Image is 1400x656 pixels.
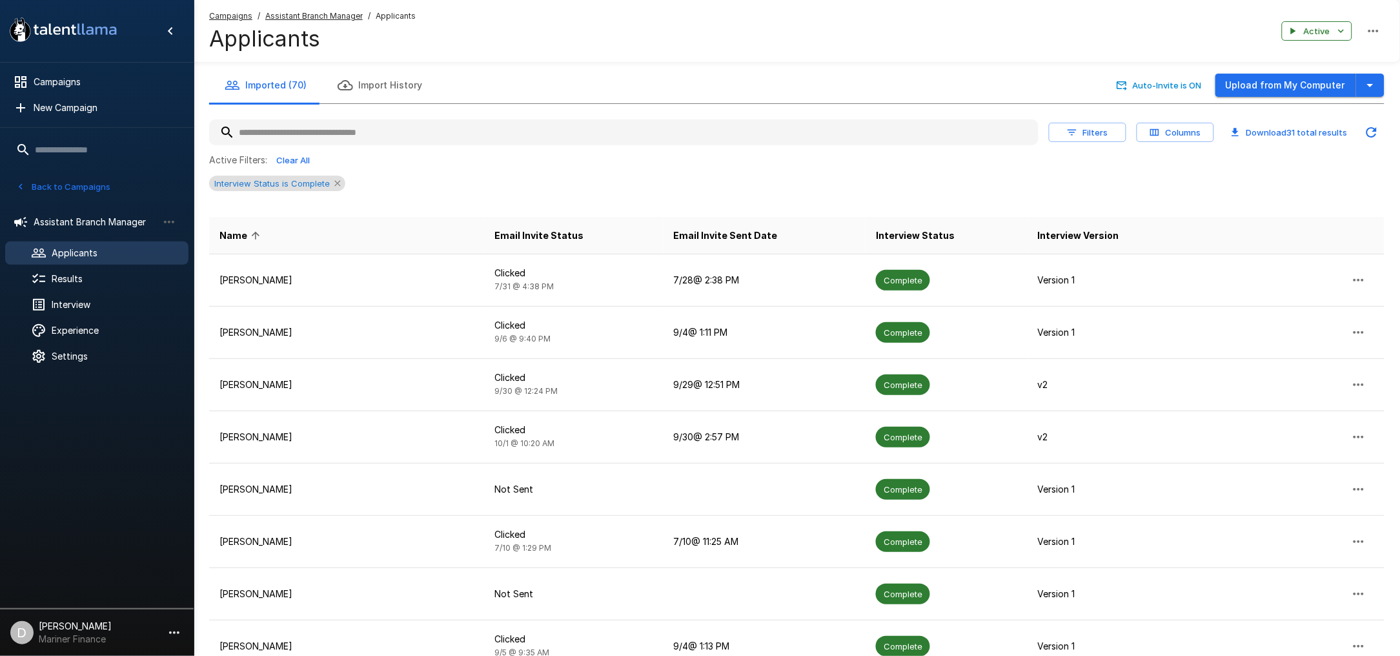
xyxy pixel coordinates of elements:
span: Email Invite Sent Date [673,228,777,243]
button: Upload from My Computer [1215,74,1356,97]
button: Active [1282,21,1352,41]
span: Complete [876,536,930,548]
p: v2 [1038,378,1183,391]
td: 7/28 @ 2:38 PM [663,254,866,306]
p: Clicked [494,319,653,332]
p: [PERSON_NAME] [219,378,474,391]
span: Interview Status [876,228,955,243]
span: Complete [876,431,930,444]
p: Not Sent [494,483,653,496]
span: 9/6 @ 9:40 PM [494,334,551,343]
p: Version 1 [1038,535,1183,548]
p: [PERSON_NAME] [219,274,474,287]
td: 9/29 @ 12:51 PM [663,358,866,411]
span: Complete [876,379,930,391]
p: Active Filters: [209,154,267,167]
button: Imported (70) [209,67,322,103]
button: Import History [322,67,438,103]
button: Clear All [272,150,314,170]
button: Download31 total results [1224,123,1354,143]
p: Not Sent [494,588,653,600]
button: Auto-Invite is ON [1114,76,1205,96]
p: Clicked [494,633,653,646]
p: Version 1 [1038,274,1183,287]
p: [PERSON_NAME] [219,588,474,600]
span: Interview Status is Complete [209,178,335,189]
span: Complete [876,588,930,600]
span: Interview Version [1038,228,1119,243]
span: Complete [876,484,930,496]
td: 7/10 @ 11:25 AM [663,515,866,568]
button: Columns [1137,123,1214,143]
span: Email Invite Status [494,228,583,243]
span: 10/1 @ 10:20 AM [494,438,554,448]
span: Applicants [376,10,416,23]
u: Campaigns [209,11,252,21]
td: 9/4 @ 1:11 PM [663,306,866,358]
span: / [368,10,370,23]
span: 9/30 @ 12:24 PM [494,386,558,396]
p: [PERSON_NAME] [219,326,474,339]
p: Clicked [494,267,653,280]
span: 7/10 @ 1:29 PM [494,543,551,553]
span: Complete [876,641,930,653]
p: Version 1 [1038,483,1183,496]
p: [PERSON_NAME] [219,535,474,548]
div: Interview Status is Complete [209,176,345,191]
p: [PERSON_NAME] [219,431,474,444]
h4: Applicants [209,25,416,52]
p: [PERSON_NAME] [219,640,474,653]
p: Clicked [494,371,653,384]
span: Name [219,228,264,243]
span: Complete [876,274,930,287]
button: Filters [1049,123,1126,143]
span: 7/31 @ 4:38 PM [494,282,554,291]
td: 9/30 @ 2:57 PM [663,411,866,463]
p: Clicked [494,424,653,436]
p: v2 [1038,431,1183,444]
p: Version 1 [1038,640,1183,653]
u: Assistant Branch Manager [265,11,363,21]
button: Updated Today - 8:41 AM [1359,119,1385,145]
span: / [258,10,260,23]
span: Complete [876,327,930,339]
p: Version 1 [1038,588,1183,600]
p: Clicked [494,528,653,541]
p: [PERSON_NAME] [219,483,474,496]
p: Version 1 [1038,326,1183,339]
